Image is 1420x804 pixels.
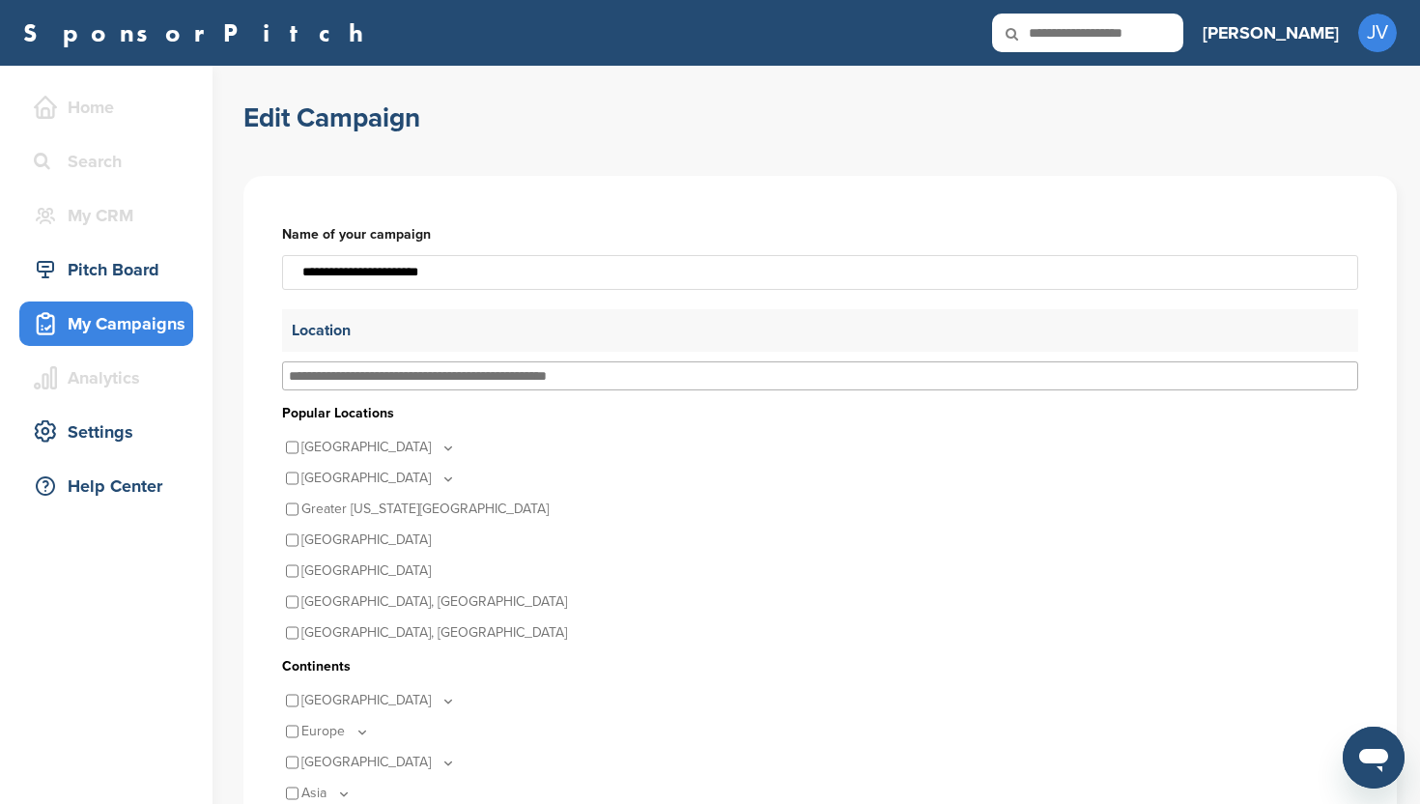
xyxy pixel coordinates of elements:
a: Help Center [19,464,193,508]
a: Search [19,139,193,184]
div: Analytics [29,360,193,395]
p: [GEOGRAPHIC_DATA] [301,432,456,463]
iframe: Button to launch messaging window [1343,727,1405,789]
p: [GEOGRAPHIC_DATA] [301,556,431,587]
p: [GEOGRAPHIC_DATA] [301,685,456,716]
h3: Continents [282,656,1358,677]
div: Pitch Board [29,252,193,287]
a: Analytics [19,356,193,400]
div: My Campaigns [29,306,193,341]
a: SponsorPitch [23,20,376,45]
p: [GEOGRAPHIC_DATA], [GEOGRAPHIC_DATA] [301,587,567,617]
a: My CRM [19,193,193,238]
span: JV [1358,14,1397,52]
p: Location [282,309,1358,352]
div: Help Center [29,469,193,503]
p: Greater [US_STATE][GEOGRAPHIC_DATA] [301,494,549,525]
p: Europe [301,716,370,747]
label: Name of your campaign [282,224,1358,245]
h3: Popular Locations [282,403,1358,424]
div: Home [29,90,193,125]
p: [GEOGRAPHIC_DATA], [GEOGRAPHIC_DATA] [301,617,567,648]
div: My CRM [29,198,193,233]
div: Settings [29,415,193,449]
p: [GEOGRAPHIC_DATA] [301,525,431,556]
a: [PERSON_NAME] [1203,12,1339,54]
a: My Campaigns [19,301,193,346]
a: Home [19,85,193,129]
p: [GEOGRAPHIC_DATA] [301,463,456,494]
div: Search [29,144,193,179]
a: Pitch Board [19,247,193,292]
h1: Edit Campaign [243,100,420,135]
p: [GEOGRAPHIC_DATA] [301,747,456,778]
h3: [PERSON_NAME] [1203,19,1339,46]
a: Settings [19,410,193,454]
